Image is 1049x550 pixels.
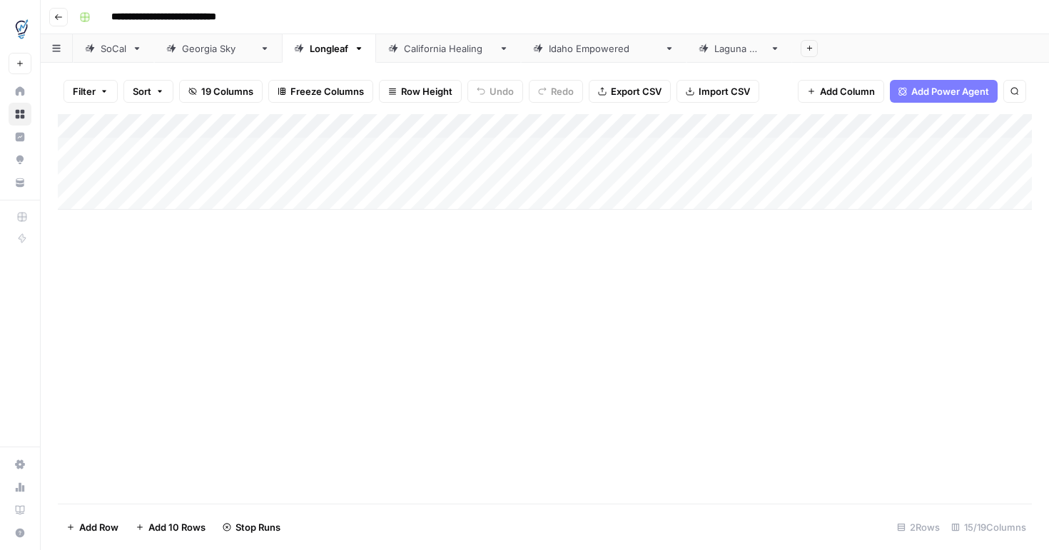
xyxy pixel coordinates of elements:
button: Stop Runs [214,516,289,539]
a: Insights [9,126,31,148]
button: Undo [467,80,523,103]
a: [US_STATE] Sky [154,34,282,63]
button: Add Power Agent [890,80,998,103]
button: Add Column [798,80,884,103]
span: Redo [551,84,574,98]
button: Import CSV [676,80,759,103]
button: Sort [123,80,173,103]
a: Opportunities [9,148,31,171]
button: 19 Columns [179,80,263,103]
a: Your Data [9,171,31,194]
span: Undo [490,84,514,98]
button: Add 10 Rows [127,516,214,539]
button: Workspace: TDI Content Team [9,11,31,47]
button: Add Row [58,516,127,539]
div: 2 Rows [891,516,946,539]
a: Home [9,80,31,103]
span: Add Column [820,84,875,98]
span: Import CSV [699,84,750,98]
div: [US_STATE] Sky [182,41,254,56]
span: Filter [73,84,96,98]
span: Add Row [79,520,118,534]
button: Row Height [379,80,462,103]
a: Browse [9,103,31,126]
a: Longleaf [282,34,376,63]
button: Help + Support [9,521,31,544]
span: Sort [133,84,151,98]
button: Export CSV [589,80,671,103]
span: 19 Columns [201,84,253,98]
a: [US_STATE] Healing [376,34,521,63]
img: TDI Content Team Logo [9,16,34,42]
div: SoCal [101,41,126,56]
button: Filter [64,80,118,103]
div: Longleaf [310,41,348,56]
span: Add Power Agent [911,84,989,98]
a: Learning Hub [9,499,31,521]
div: 15/19 Columns [946,516,1032,539]
div: [US_STATE] Healing [404,41,493,56]
button: Freeze Columns [268,80,373,103]
span: Add 10 Rows [148,520,206,534]
div: Laguna MH [714,41,764,56]
span: Row Height [401,84,452,98]
a: [US_STATE] Empowered [521,34,686,63]
span: Export CSV [611,84,662,98]
button: Redo [529,80,583,103]
a: Settings [9,453,31,476]
a: Laguna MH [686,34,792,63]
a: Usage [9,476,31,499]
a: SoCal [73,34,154,63]
div: [US_STATE] Empowered [549,41,659,56]
span: Stop Runs [235,520,280,534]
span: Freeze Columns [290,84,364,98]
